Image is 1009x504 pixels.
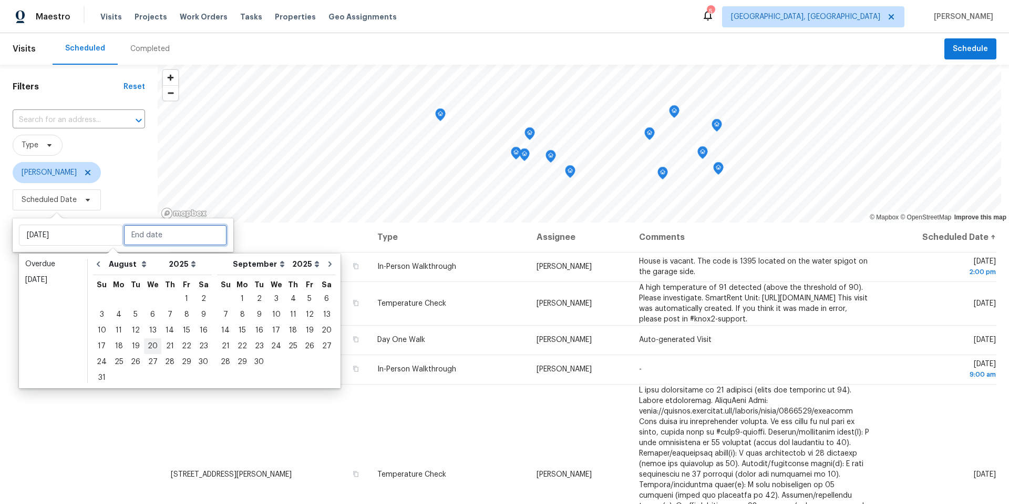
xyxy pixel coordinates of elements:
[93,339,110,354] div: 17
[306,281,313,288] abbr: Friday
[377,471,446,478] span: Temperature Check
[25,259,81,269] div: Overdue
[36,12,70,22] span: Maestro
[974,300,996,307] span: [DATE]
[161,338,178,354] div: Thu Aug 21 2025
[669,105,679,122] div: Map marker
[285,307,301,322] div: Thu Sep 11 2025
[234,338,251,354] div: Mon Sep 22 2025
[135,12,167,22] span: Projects
[93,307,110,322] div: 3
[217,323,234,338] div: 14
[524,127,535,144] div: Map marker
[22,195,77,205] span: Scheduled Date
[171,471,292,478] span: [STREET_ADDRESS][PERSON_NAME]
[97,281,107,288] abbr: Sunday
[251,339,267,354] div: 23
[110,355,127,369] div: 25
[217,338,234,354] div: Sun Sep 21 2025
[236,281,248,288] abbr: Monday
[131,281,140,288] abbr: Tuesday
[110,323,127,338] div: 11
[178,339,195,354] div: 22
[887,369,996,380] div: 9:00 am
[170,223,369,252] th: Address
[944,38,996,60] button: Schedule
[631,223,879,252] th: Comments
[351,364,361,374] button: Copy Address
[217,322,234,338] div: Sun Sep 14 2025
[301,307,318,322] div: Fri Sep 12 2025
[318,338,335,354] div: Sat Sep 27 2025
[267,291,285,307] div: Wed Sep 03 2025
[195,355,212,369] div: 30
[318,307,335,322] div: 13
[234,307,251,322] div: 8
[90,254,106,275] button: Go to previous month
[267,322,285,338] div: Wed Sep 17 2025
[217,354,234,370] div: Sun Sep 28 2025
[234,291,251,306] div: 1
[870,214,899,221] a: Mapbox
[351,335,361,344] button: Copy Address
[127,338,144,354] div: Tue Aug 19 2025
[322,254,338,275] button: Go to next month
[251,338,267,354] div: Tue Sep 23 2025
[267,323,285,338] div: 17
[377,263,456,270] span: In-Person Walkthrough
[127,307,144,322] div: Tue Aug 05 2025
[178,322,195,338] div: Fri Aug 15 2025
[110,322,127,338] div: Mon Aug 11 2025
[351,261,361,271] button: Copy Address
[178,355,195,369] div: 29
[161,307,178,322] div: 7
[234,322,251,338] div: Mon Sep 15 2025
[537,263,592,270] span: [PERSON_NAME]
[953,43,988,56] span: Schedule
[234,355,251,369] div: 29
[301,323,318,338] div: 19
[25,275,81,285] div: [DATE]
[178,354,195,370] div: Fri Aug 29 2025
[290,256,322,272] select: Year
[144,323,161,338] div: 13
[351,469,361,479] button: Copy Address
[144,355,161,369] div: 27
[93,338,110,354] div: Sun Aug 17 2025
[377,336,425,344] span: Day One Walk
[887,360,996,380] span: [DATE]
[285,338,301,354] div: Thu Sep 25 2025
[144,338,161,354] div: Wed Aug 20 2025
[707,6,714,17] div: 5
[900,214,951,221] a: OpenStreetMap
[93,354,110,370] div: Sun Aug 24 2025
[318,307,335,322] div: Sat Sep 13 2025
[93,370,110,386] div: Sun Aug 31 2025
[644,127,655,144] div: Map marker
[731,12,880,22] span: [GEOGRAPHIC_DATA], [GEOGRAPHIC_DATA]
[161,307,178,322] div: Thu Aug 07 2025
[234,323,251,338] div: 15
[271,281,282,288] abbr: Wednesday
[161,339,178,354] div: 21
[19,225,122,246] input: Start date
[195,307,212,322] div: Sat Aug 09 2025
[639,366,642,373] span: -
[275,12,316,22] span: Properties
[369,223,528,252] th: Type
[377,366,456,373] span: In-Person Walkthrough
[301,307,318,322] div: 12
[230,256,290,272] select: Month
[127,354,144,370] div: Tue Aug 26 2025
[285,291,301,307] div: Thu Sep 04 2025
[144,307,161,322] div: Wed Aug 06 2025
[301,339,318,354] div: 26
[144,354,161,370] div: Wed Aug 27 2025
[712,119,722,135] div: Map marker
[165,281,175,288] abbr: Thursday
[234,354,251,370] div: Mon Sep 29 2025
[251,307,267,322] div: Tue Sep 09 2025
[713,162,724,178] div: Map marker
[178,307,195,322] div: 8
[163,85,178,100] button: Zoom out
